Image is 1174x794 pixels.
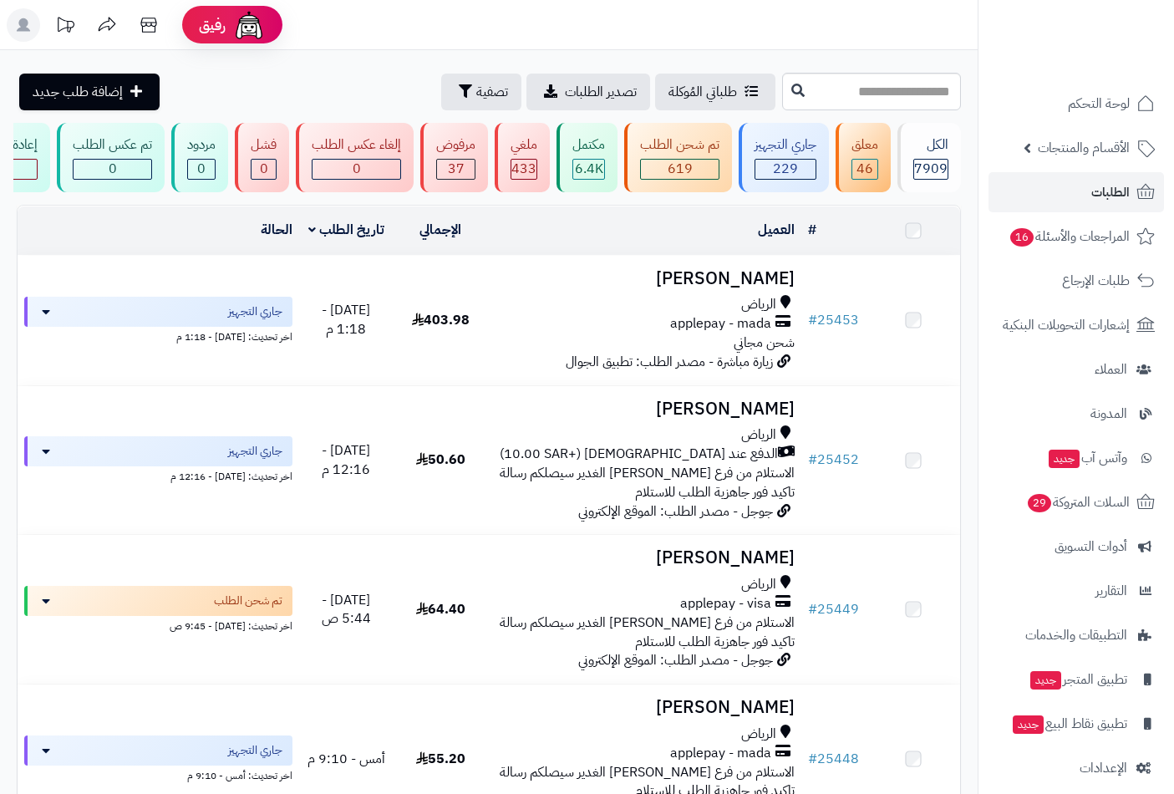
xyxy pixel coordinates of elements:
[436,135,475,155] div: مرفوض
[437,160,475,179] div: 37
[491,123,553,192] a: ملغي 433
[500,463,795,502] span: الاستلام من فرع [PERSON_NAME] الغدير سيصلكم رسالة تاكيد فور جاهزية الطلب للاستلام
[988,659,1164,700] a: تطبيق المتجرجديد
[808,749,817,769] span: #
[448,159,465,179] span: 37
[251,135,277,155] div: فشل
[1047,446,1127,470] span: وآتس آب
[851,135,878,155] div: معلق
[228,303,282,320] span: جاري التجهيز
[322,440,370,480] span: [DATE] - 12:16 م
[308,220,384,240] a: تاريخ الطلب
[755,160,816,179] div: 229
[312,135,401,155] div: إلغاء عكس الطلب
[988,261,1164,301] a: طلبات الإرجاع
[1049,450,1080,468] span: جديد
[24,616,292,634] div: اخر تحديث: [DATE] - 9:45 ص
[735,123,832,192] a: جاري التجهيز 229
[988,571,1164,611] a: التقارير
[19,74,160,110] a: إضافة طلب جديد
[526,74,650,110] a: تصدير الطلبات
[416,749,465,769] span: 55.20
[74,160,151,179] div: 0
[260,159,268,179] span: 0
[1068,92,1130,115] span: لوحة التحكم
[808,450,859,470] a: #25452
[33,82,123,102] span: إضافة طلب جديد
[53,123,168,192] a: تم عكس الطلب 0
[419,220,461,240] a: الإجمالي
[228,742,282,759] span: جاري التجهيز
[670,314,771,333] span: applepay - mada
[1028,494,1051,512] span: 29
[416,450,465,470] span: 50.60
[988,748,1164,788] a: الإعدادات
[495,548,795,568] h3: [PERSON_NAME]
[808,749,859,769] a: #25448
[988,615,1164,655] a: التطبيقات والخدمات
[500,445,778,464] span: الدفع عند [DEMOGRAPHIC_DATA] (+10.00 SAR)
[511,160,536,179] div: 433
[1060,47,1158,82] img: logo-2.png
[668,82,737,102] span: طلباتي المُوكلة
[1010,228,1034,247] span: 16
[988,527,1164,567] a: أدوات التسويق
[578,650,773,670] span: جوجل - مصدر الطلب: الموقع الإلكتروني
[199,15,226,35] span: رفيق
[322,590,371,629] span: [DATE] - 5:44 ص
[755,135,816,155] div: جاري التجهيز
[988,172,1164,212] a: الطلبات
[24,327,292,344] div: اخر تحديث: [DATE] - 1:18 م
[1025,623,1127,647] span: التطبيقات والخدمات
[808,599,817,619] span: #
[758,220,795,240] a: العميل
[988,482,1164,522] a: السلات المتروكة29
[1090,402,1127,425] span: المدونة
[988,216,1164,257] a: المراجعات والأسئلة16
[913,135,948,155] div: الكل
[808,220,816,240] a: #
[988,84,1164,124] a: لوحة التحكم
[566,352,773,372] span: زيارة مباشرة - مصدر الطلب: تطبيق الجوال
[1026,491,1130,514] span: السلات المتروكة
[1003,313,1130,337] span: إشعارات التحويلات البنكية
[232,8,266,42] img: ai-face.png
[741,425,776,445] span: الرياض
[188,160,215,179] div: 0
[24,766,292,783] div: اخر تحديث: أمس - 9:10 م
[988,349,1164,389] a: العملاء
[511,135,537,155] div: ملغي
[73,135,152,155] div: تم عكس الطلب
[417,123,491,192] a: مرفوض 37
[322,300,370,339] span: [DATE] - 1:18 م
[988,305,1164,345] a: إشعارات التحويلات البنكية
[621,123,735,192] a: تم شحن الطلب 619
[187,135,216,155] div: مردود
[680,594,771,613] span: applepay - visa
[353,159,361,179] span: 0
[565,82,637,102] span: تصدير الطلبات
[832,123,894,192] a: معلق 46
[1029,668,1127,691] span: تطبيق المتجر
[741,725,776,744] span: الرياض
[1055,535,1127,558] span: أدوات التسويق
[856,159,873,179] span: 46
[572,135,605,155] div: مكتمل
[292,123,417,192] a: إلغاء عكس الطلب 0
[655,74,775,110] a: طلباتي المُوكلة
[168,123,231,192] a: مردود 0
[808,599,859,619] a: #25449
[988,438,1164,478] a: وآتس آبجديد
[894,123,964,192] a: الكل7909
[252,160,276,179] div: 0
[109,159,117,179] span: 0
[1011,712,1127,735] span: تطبيق نقاط البيع
[640,135,719,155] div: تم شحن الطلب
[914,159,948,179] span: 7909
[495,400,795,419] h3: [PERSON_NAME]
[197,159,206,179] span: 0
[228,443,282,460] span: جاري التجهيز
[500,613,795,652] span: الاستلام من فرع [PERSON_NAME] الغدير سيصلكم رسالة تاكيد فور جاهزية الطلب للاستلام
[808,450,817,470] span: #
[575,159,603,179] span: 6.4K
